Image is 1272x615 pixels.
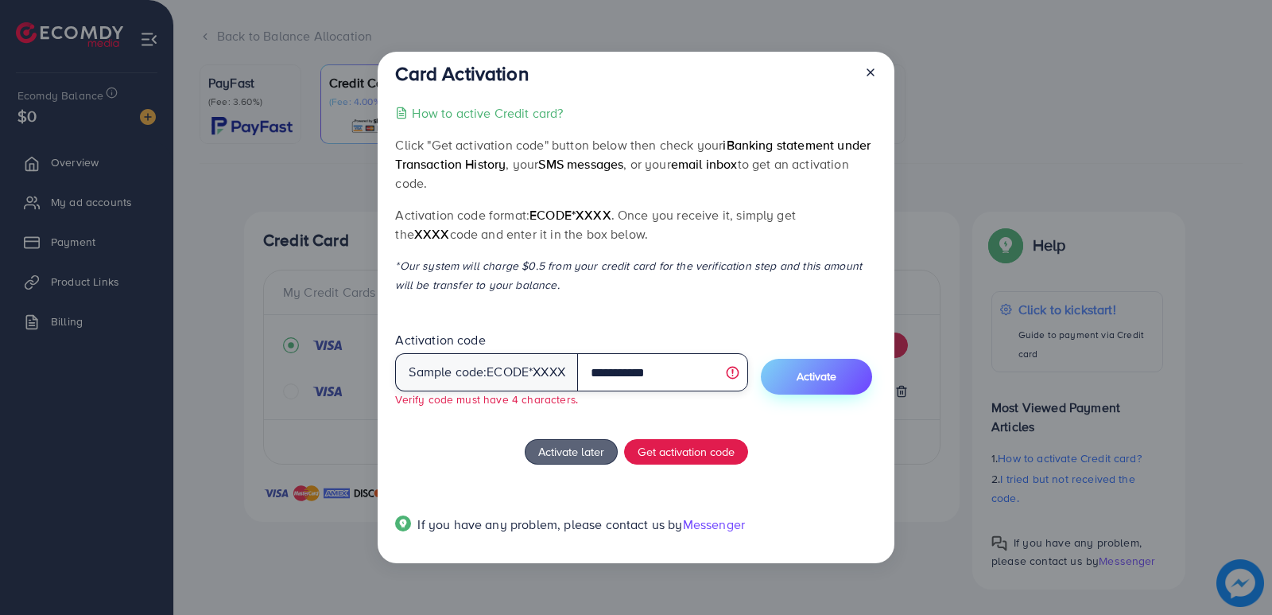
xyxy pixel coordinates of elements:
span: Messenger [683,516,745,533]
p: Click "Get activation code" button below then check your , your , or your to get an activation code. [395,135,876,193]
span: iBanking statement under Transaction History [395,136,871,173]
p: *Our system will charge $0.5 from your credit card for the verification step and this amount will... [395,256,876,294]
span: If you have any problem, please contact us by [417,516,682,533]
span: email inbox [671,155,738,173]
p: Activation code format: . Once you receive it, simply get the code and enter it in the box below. [395,205,876,243]
button: Activate later [525,439,618,465]
span: ecode*XXXX [529,206,611,224]
p: How to active Credit card? [412,103,563,123]
span: ecode [487,363,529,381]
span: Activate later [538,443,604,460]
button: Get activation code [624,439,748,465]
span: SMS messages [538,155,623,173]
span: Get activation code [638,443,735,460]
div: Sample code: *XXXX [395,353,578,391]
h3: Card Activation [395,62,528,85]
button: Activate [761,359,872,395]
small: Verify code must have 4 characters. [395,391,578,407]
label: Activation code [395,331,485,349]
img: Popup guide [395,516,411,531]
span: Activate [797,368,836,384]
span: XXXX [414,225,450,243]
